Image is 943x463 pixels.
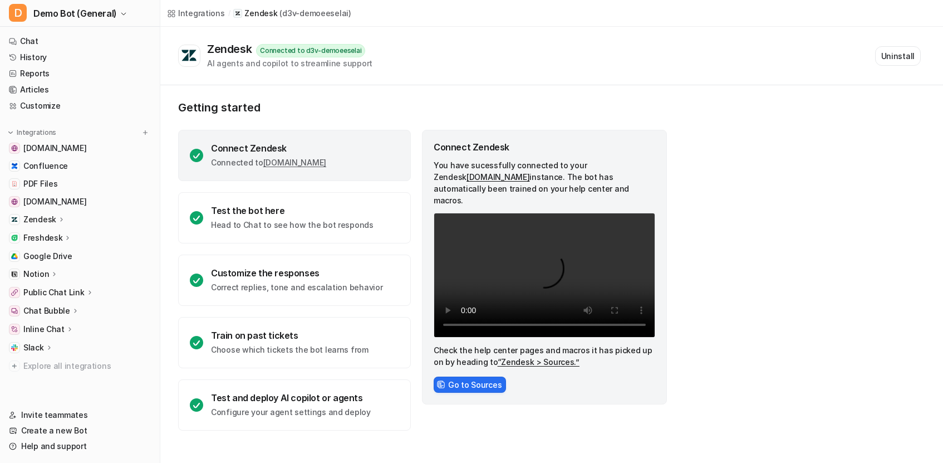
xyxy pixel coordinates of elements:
[4,407,155,423] a: Invite teammates
[233,8,351,19] a: Zendesk(d3v-demoeeselai)
[434,213,655,338] video: Your browser does not support the video tag.
[11,216,18,223] img: Zendesk
[11,145,18,152] img: www.atlassian.com
[178,7,225,19] div: Integrations
[11,163,18,169] img: Confluence
[181,49,198,62] img: Zendesk logo
[4,423,155,438] a: Create a new Bot
[228,8,230,18] span: /
[23,214,56,225] p: Zendesk
[466,172,529,182] a: [DOMAIN_NAME]
[279,8,351,19] p: ( d3v-demoeeselai )
[23,305,70,316] p: Chat Bubble
[244,8,277,19] p: Zendesk
[4,140,155,156] a: www.atlassian.com[DOMAIN_NAME]
[4,158,155,174] a: ConfluenceConfluence
[4,194,155,209] a: www.airbnb.com[DOMAIN_NAME]
[11,181,18,187] img: PDF Files
[256,44,365,57] div: Connected to d3v-demoeeselai
[23,143,86,154] span: [DOMAIN_NAME]
[23,251,72,262] span: Google Drive
[23,196,86,207] span: [DOMAIN_NAME]
[263,158,326,167] a: [DOMAIN_NAME]
[11,271,18,277] img: Notion
[4,176,155,192] a: PDF FilesPDF Files
[4,358,155,374] a: Explore all integrations
[437,381,445,388] img: sourcesIcon
[141,129,149,137] img: menu_add.svg
[207,57,372,69] div: AI agents and copilot to streamline support
[4,438,155,454] a: Help and support
[498,357,579,367] a: “Zendesk > Sources.”
[207,42,256,56] div: Zendesk
[11,308,18,314] img: Chat Bubble
[23,324,65,335] p: Inline Chat
[11,326,18,333] img: Inline Chat
[178,101,668,114] p: Getting started
[11,235,18,241] img: Freshdesk
[4,82,155,98] a: Articles
[11,198,18,205] img: www.airbnb.com
[875,46,921,66] button: Uninstall
[23,232,62,243] p: Freshdesk
[434,377,506,393] button: Go to Sources
[211,344,369,355] p: Choose which tickets the bot learns from
[211,157,326,168] p: Connected to
[9,4,27,22] span: D
[434,142,655,153] div: Connect Zendesk
[4,66,155,81] a: Reports
[211,282,382,293] p: Correct replies, tone and escalation behavior
[434,159,655,206] p: You have sucessfully connected to your Zendesk instance. The bot has automatically been trained o...
[23,287,85,298] p: Public Chat Link
[11,289,18,296] img: Public Chat Link
[33,6,117,21] span: Demo Bot (General)
[23,178,57,189] span: PDF Files
[211,267,382,279] div: Customize the responses
[4,33,155,49] a: Chat
[7,129,14,137] img: expand menu
[211,330,369,341] div: Train on past tickets
[4,248,155,264] a: Google DriveGoogle Drive
[23,160,68,172] span: Confluence
[211,143,326,154] div: Connect Zendesk
[17,128,56,137] p: Integrations
[167,7,225,19] a: Integrations
[11,253,18,260] img: Google Drive
[211,392,371,403] div: Test and deploy AI copilot or agents
[4,98,155,114] a: Customize
[4,50,155,65] a: History
[434,344,655,368] p: Check the help center pages and macros it has picked up on by heading to
[9,360,20,372] img: explore all integrations
[4,127,60,138] button: Integrations
[23,342,44,353] p: Slack
[23,269,49,280] p: Notion
[211,407,371,418] p: Configure your agent settings and deploy
[23,357,151,375] span: Explore all integrations
[211,220,374,231] p: Head to Chat to see how the bot responds
[11,344,18,351] img: Slack
[211,205,374,216] div: Test the bot here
